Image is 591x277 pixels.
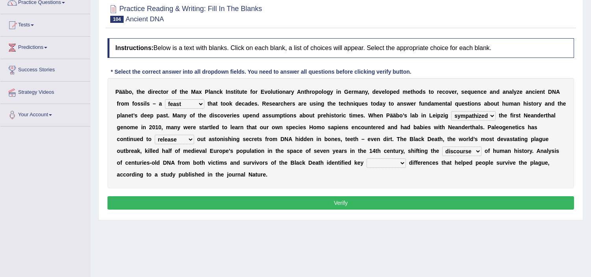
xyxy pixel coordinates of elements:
[371,100,373,107] b: t
[406,100,411,107] b: w
[209,100,213,107] b: h
[373,100,376,107] b: o
[321,100,324,107] b: g
[338,89,341,95] b: n
[297,89,301,95] b: A
[115,89,119,95] b: P
[235,100,239,107] b: d
[216,100,218,107] b: t
[445,100,447,107] b: t
[464,89,467,95] b: e
[148,89,152,95] b: d
[301,89,304,95] b: n
[376,100,380,107] b: d
[122,89,125,95] b: ä
[213,89,217,95] b: n
[266,100,269,107] b: e
[251,100,254,107] b: e
[142,89,145,95] b: e
[528,100,532,107] b: s
[434,100,439,107] b: m
[306,89,310,95] b: h
[132,100,134,107] b: f
[385,89,387,95] b: l
[313,100,316,107] b: s
[275,100,278,107] b: a
[556,89,560,95] b: A
[390,89,393,95] b: p
[496,89,500,95] b: d
[110,16,124,23] span: 104
[298,100,302,107] b: a
[209,89,210,95] b: l
[474,89,477,95] b: e
[132,89,133,95] b: ,
[458,100,462,107] b: u
[450,100,452,107] b: l
[537,89,540,95] b: e
[319,89,322,95] b: o
[155,89,158,95] b: e
[166,89,168,95] b: r
[0,82,90,101] a: Strategy Videos
[393,89,396,95] b: e
[396,89,400,95] b: d
[214,112,217,119] b: s
[386,89,390,95] b: o
[291,89,294,95] b: y
[416,89,419,95] b: o
[213,100,216,107] b: a
[350,100,354,107] b: n
[355,100,359,107] b: q
[210,89,213,95] b: a
[316,100,318,107] b: i
[509,89,512,95] b: a
[159,100,162,107] b: a
[256,89,258,95] b: r
[543,89,545,95] b: t
[128,112,132,119] b: e
[121,100,124,107] b: o
[484,100,487,107] b: a
[455,100,458,107] b: q
[512,89,514,95] b: l
[220,89,223,95] b: k
[235,89,237,95] b: i
[246,112,250,119] b: p
[239,89,243,95] b: u
[230,112,232,119] b: r
[523,100,527,107] b: h
[134,100,137,107] b: o
[382,89,385,95] b: e
[193,112,195,119] b: f
[227,89,231,95] b: n
[220,100,222,107] b: t
[540,89,543,95] b: n
[163,112,166,119] b: s
[389,100,391,107] b: t
[242,100,245,107] b: c
[280,100,283,107] b: c
[514,89,517,95] b: y
[309,100,313,107] b: u
[537,100,539,107] b: r
[122,112,125,119] b: a
[301,100,303,107] b: r
[494,100,497,107] b: u
[133,112,134,119] b: ’
[144,100,145,107] b: i
[329,100,333,107] b: h
[467,89,471,95] b: q
[290,100,292,107] b: r
[431,100,434,107] b: a
[445,89,449,95] b: o
[153,100,156,107] b: –
[245,100,248,107] b: a
[529,89,532,95] b: n
[182,89,185,95] b: h
[226,89,227,95] b: I
[344,89,348,95] b: G
[478,100,481,107] b: s
[368,89,369,95] b: ,
[422,89,426,95] b: s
